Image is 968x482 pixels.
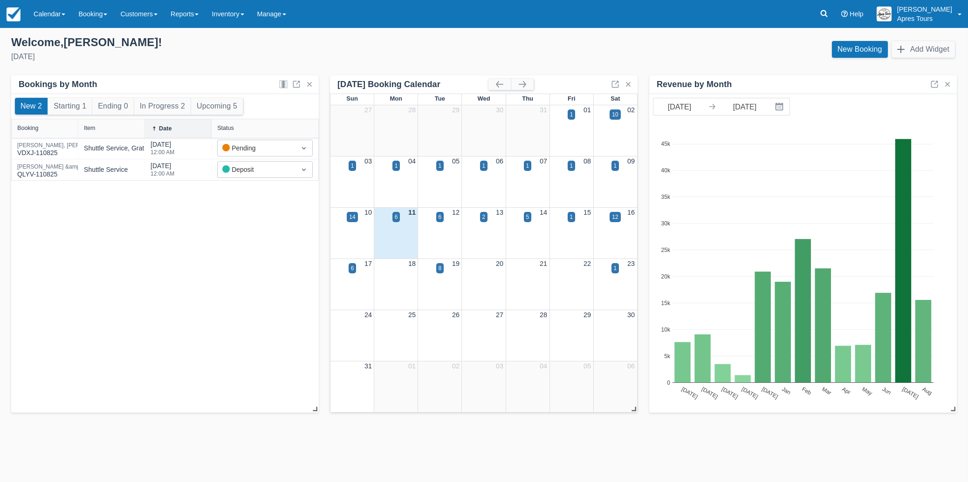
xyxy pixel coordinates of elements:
[627,362,635,370] a: 06
[17,125,39,131] div: Booking
[92,98,133,115] button: Ending 0
[584,260,591,267] a: 22
[653,98,706,115] input: Start Date
[299,143,309,153] span: Dropdown icon
[84,143,218,153] div: Shuttle Service, Gratuity, Misc. Shuttle Service
[349,213,355,221] div: 14
[611,95,620,102] span: Sat
[408,311,416,319] a: 25
[222,164,291,175] div: Deposit
[222,143,291,153] div: Pending
[452,157,460,165] a: 05
[540,106,547,114] a: 31
[17,168,153,172] a: [PERSON_NAME] &amp; [PERSON_NAME] WeddingQLYV-110825
[364,362,372,370] a: 31
[841,11,848,17] i: Help
[351,264,354,272] div: 6
[151,140,174,161] div: [DATE]
[897,5,952,14] p: [PERSON_NAME]
[17,143,177,148] div: [PERSON_NAME], [PERSON_NAME] - CIBC Wood Gundy Grp
[439,162,442,170] div: 1
[522,95,533,102] span: Thu
[191,98,243,115] button: Upcoming 5
[452,362,460,370] a: 02
[439,213,442,221] div: 6
[614,162,617,170] div: 1
[408,209,416,216] a: 11
[159,125,172,132] div: Date
[364,157,372,165] a: 03
[892,41,955,58] button: Add Widget
[48,98,92,115] button: Starting 1
[627,260,635,267] a: 23
[584,157,591,165] a: 08
[477,95,490,102] span: Wed
[217,125,234,131] div: Status
[439,264,442,272] div: 8
[408,260,416,267] a: 18
[337,79,488,90] div: [DATE] Booking Calendar
[496,260,503,267] a: 20
[84,165,128,175] div: Shuttle Service
[496,311,503,319] a: 27
[408,106,416,114] a: 28
[452,106,460,114] a: 29
[540,209,547,216] a: 14
[584,209,591,216] a: 15
[540,157,547,165] a: 07
[351,162,354,170] div: 1
[134,98,191,115] button: In Progress 2
[390,95,402,102] span: Mon
[657,79,732,90] div: Revenue by Month
[570,162,573,170] div: 1
[364,260,372,267] a: 17
[482,162,486,170] div: 1
[627,209,635,216] a: 16
[364,106,372,114] a: 27
[151,161,174,182] div: [DATE]
[17,146,177,150] a: [PERSON_NAME], [PERSON_NAME] - CIBC Wood Gundy GrpVDXJ-110825
[364,209,372,216] a: 10
[496,362,503,370] a: 03
[496,209,503,216] a: 13
[540,362,547,370] a: 04
[612,213,618,221] div: 12
[364,311,372,319] a: 24
[584,362,591,370] a: 05
[299,165,309,174] span: Dropdown icon
[627,157,635,165] a: 09
[570,110,573,119] div: 1
[719,98,771,115] input: End Date
[84,125,96,131] div: Item
[395,213,398,221] div: 6
[897,14,952,23] p: Apres Tours
[496,106,503,114] a: 30
[435,95,445,102] span: Tue
[771,98,790,115] button: Interact with the calendar and add the check-in date for your trip.
[832,41,888,58] a: New Booking
[151,149,174,155] div: 12:00 AM
[526,162,529,170] div: 1
[584,311,591,319] a: 29
[452,311,460,319] a: 26
[395,162,398,170] div: 1
[7,7,21,21] img: checkfront-main-nav-mini-logo.png
[540,311,547,319] a: 28
[17,143,177,158] div: VDXJ-110825
[482,213,486,221] div: 2
[17,164,153,170] div: [PERSON_NAME] &amp; [PERSON_NAME] Wedding
[452,260,460,267] a: 19
[408,157,416,165] a: 04
[850,10,864,18] span: Help
[19,79,97,90] div: Bookings by Month
[877,7,892,21] img: A1
[17,164,153,179] div: QLYV-110825
[151,171,174,177] div: 12:00 AM
[408,362,416,370] a: 01
[452,209,460,216] a: 12
[526,213,529,221] div: 5
[614,264,617,272] div: 1
[11,35,477,49] div: Welcome , [PERSON_NAME] !
[568,95,576,102] span: Fri
[540,260,547,267] a: 21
